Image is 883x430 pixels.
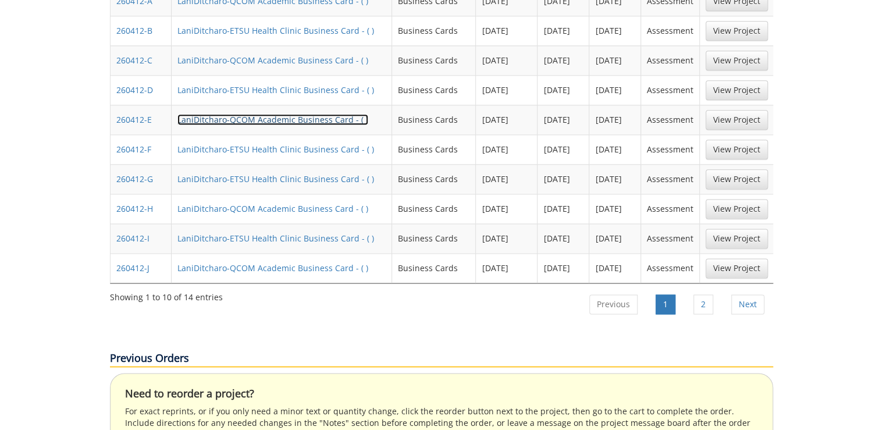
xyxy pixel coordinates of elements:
[693,294,713,314] a: 2
[706,258,768,278] a: View Project
[537,134,589,164] td: [DATE]
[177,173,374,184] a: LaniDitcharo-ETSU Health Clinic Business Card - ( )
[116,25,152,36] a: 260412-B
[706,169,768,189] a: View Project
[392,223,476,253] td: Business Cards
[537,194,589,223] td: [DATE]
[116,114,152,125] a: 260412-E
[125,388,758,400] h4: Need to reorder a project?
[589,134,641,164] td: [DATE]
[476,105,537,134] td: [DATE]
[392,253,476,283] td: Business Cards
[641,223,700,253] td: Assessment
[537,223,589,253] td: [DATE]
[177,84,374,95] a: LaniDitcharo-ETSU Health Clinic Business Card - ( )
[656,294,675,314] a: 1
[116,203,153,214] a: 260412-H
[476,45,537,75] td: [DATE]
[589,105,641,134] td: [DATE]
[706,110,768,130] a: View Project
[116,144,151,155] a: 260412-F
[116,262,149,273] a: 260412-J
[177,114,368,125] a: LaniDitcharo-QCOM Academic Business Card - ( )
[476,253,537,283] td: [DATE]
[589,45,641,75] td: [DATE]
[589,75,641,105] td: [DATE]
[476,164,537,194] td: [DATE]
[537,105,589,134] td: [DATE]
[177,55,368,66] a: LaniDitcharo-QCOM Academic Business Card - ( )
[589,194,641,223] td: [DATE]
[641,194,700,223] td: Assessment
[706,21,768,41] a: View Project
[392,45,476,75] td: Business Cards
[476,223,537,253] td: [DATE]
[392,134,476,164] td: Business Cards
[537,75,589,105] td: [DATE]
[706,51,768,70] a: View Project
[706,199,768,219] a: View Project
[110,287,223,303] div: Showing 1 to 10 of 14 entries
[476,16,537,45] td: [DATE]
[589,223,641,253] td: [DATE]
[731,294,764,314] a: Next
[537,253,589,283] td: [DATE]
[116,233,149,244] a: 260412-I
[706,140,768,159] a: View Project
[392,105,476,134] td: Business Cards
[589,164,641,194] td: [DATE]
[116,173,153,184] a: 260412-G
[116,84,153,95] a: 260412-D
[177,144,374,155] a: LaniDitcharo-ETSU Health Clinic Business Card - ( )
[116,55,152,66] a: 260412-C
[537,45,589,75] td: [DATE]
[177,203,368,214] a: LaniDitcharo-QCOM Academic Business Card - ( )
[641,253,700,283] td: Assessment
[476,134,537,164] td: [DATE]
[706,80,768,100] a: View Project
[392,16,476,45] td: Business Cards
[110,351,773,367] p: Previous Orders
[476,194,537,223] td: [DATE]
[537,164,589,194] td: [DATE]
[177,262,368,273] a: LaniDitcharo-QCOM Academic Business Card - ( )
[641,45,700,75] td: Assessment
[641,134,700,164] td: Assessment
[537,16,589,45] td: [DATE]
[476,75,537,105] td: [DATE]
[392,164,476,194] td: Business Cards
[177,233,374,244] a: LaniDitcharo-ETSU Health Clinic Business Card - ( )
[706,229,768,248] a: View Project
[177,25,374,36] a: LaniDitcharo-ETSU Health Clinic Business Card - ( )
[641,16,700,45] td: Assessment
[589,253,641,283] td: [DATE]
[392,194,476,223] td: Business Cards
[392,75,476,105] td: Business Cards
[589,294,638,314] a: Previous
[641,75,700,105] td: Assessment
[641,164,700,194] td: Assessment
[641,105,700,134] td: Assessment
[589,16,641,45] td: [DATE]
